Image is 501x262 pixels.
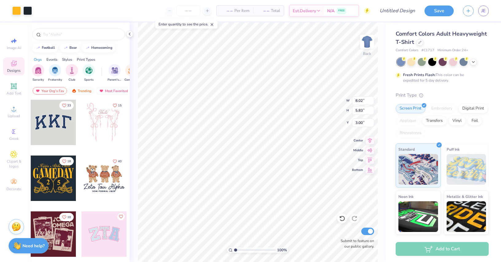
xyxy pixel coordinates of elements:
[176,5,200,16] input: – –
[468,116,482,125] div: Foil
[48,64,62,82] button: filter button
[110,157,124,165] button: Like
[337,238,374,249] label: Submit to feature on our public gallery.
[118,104,122,107] span: 15
[8,114,20,118] span: Upload
[422,116,447,125] div: Transfers
[396,92,489,99] div: Print Type
[458,104,488,113] div: Digital Print
[352,168,363,172] span: Bottom
[108,64,122,82] div: filter for Parent's Weekend
[447,146,460,152] span: Puff Ink
[277,247,287,253] span: 100 %
[375,5,420,17] input: Untitled Design
[9,136,19,141] span: Greek
[77,57,95,62] div: Print Types
[67,104,71,107] span: 33
[52,67,58,74] img: Fraternity Image
[293,8,316,14] span: Est. Delivery
[421,48,434,53] span: # C1717
[448,116,466,125] div: Vinyl
[437,48,468,53] span: Minimum Order: 24 +
[99,89,104,93] img: most_fav.gif
[124,64,139,82] div: filter for Game Day
[427,104,456,113] div: Embroidery
[396,48,418,53] span: Comfort Colors
[234,8,249,14] span: Per Item
[59,101,74,110] button: Like
[447,193,483,200] span: Metallic & Glitter Ink
[352,138,363,143] span: Center
[62,57,72,62] div: Styles
[155,20,217,29] div: Enter quantity to see the price.
[396,129,425,138] div: Rhinestones
[96,87,131,94] div: Most Favorited
[82,43,115,52] button: homecoming
[48,64,62,82] div: filter for Fraternity
[108,78,122,82] span: Parent's Weekend
[425,6,454,16] button: Save
[85,67,92,74] img: Sports Image
[124,78,139,82] span: Game Day
[67,216,71,219] span: 10
[338,9,345,13] span: FREE
[22,243,45,249] strong: Need help?
[59,157,74,165] button: Like
[271,8,280,14] span: Total
[69,87,94,94] div: Trending
[396,116,420,125] div: Applique
[361,36,373,48] img: Back
[398,146,415,152] span: Standard
[85,46,90,50] img: trend_line.gif
[398,193,413,200] span: Neon Ink
[481,7,486,14] span: JE
[7,68,21,73] span: Designs
[66,64,78,82] button: filter button
[33,78,44,82] span: Sorority
[257,8,269,14] span: – –
[6,187,21,191] span: Decorate
[352,158,363,162] span: Top
[66,64,78,82] div: filter for Club
[68,67,75,74] img: Club Image
[398,154,438,185] img: Standard
[42,31,121,37] input: Try "Alpha"
[68,78,75,82] span: Club
[60,43,80,52] button: bear
[35,67,42,74] img: Sorority Image
[59,213,74,221] button: Like
[36,46,41,50] img: trend_line.gif
[403,72,479,83] div: This color can be expedited for 5 day delivery.
[128,67,135,74] img: Game Day Image
[117,213,125,220] button: Like
[32,64,44,82] div: filter for Sorority
[327,8,335,14] span: N/A
[42,46,55,49] div: football
[363,51,371,56] div: Back
[118,160,122,163] span: 40
[220,8,233,14] span: – –
[48,78,62,82] span: Fraternity
[33,87,67,94] div: Your Org's Fav
[3,159,25,169] span: Clipart & logos
[83,64,95,82] button: filter button
[46,57,57,62] div: Events
[447,154,486,185] img: Puff Ink
[447,201,486,232] img: Metallic & Glitter Ink
[108,64,122,82] button: filter button
[478,6,489,16] a: JE
[124,64,139,82] button: filter button
[35,89,40,93] img: most_fav.gif
[111,67,118,74] img: Parent's Weekend Image
[398,201,438,232] img: Neon Ink
[34,57,42,62] div: Orgs
[69,46,77,49] div: bear
[7,45,21,50] span: Image AI
[110,101,124,110] button: Like
[83,64,95,82] div: filter for Sports
[352,148,363,152] span: Middle
[91,46,112,49] div: homecoming
[396,30,487,46] span: Comfort Colors Adult Heavyweight T-Shirt
[67,160,71,163] span: 18
[72,89,76,93] img: trending.gif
